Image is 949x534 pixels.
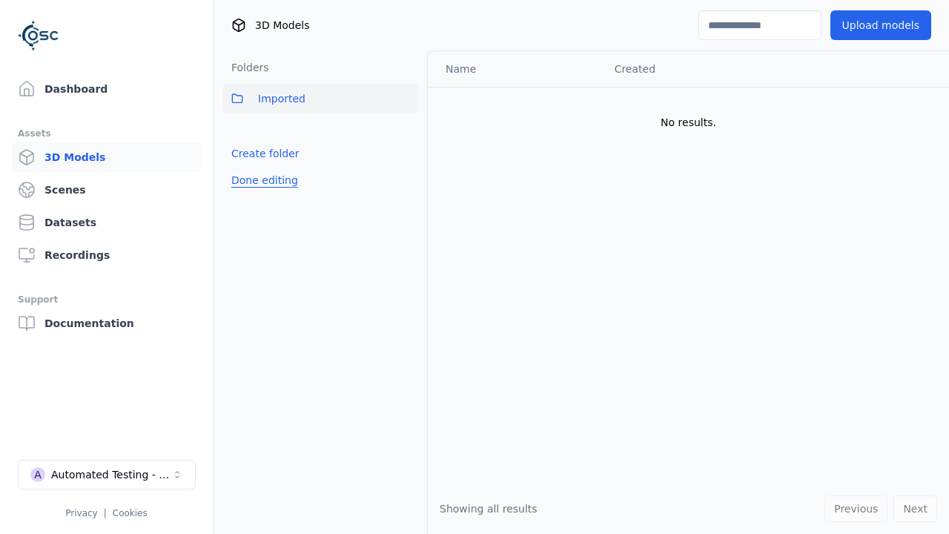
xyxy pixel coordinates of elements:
button: Select a workspace [18,460,196,489]
a: Scenes [12,175,201,205]
h3: Folders [222,60,269,75]
a: Datasets [12,208,201,237]
span: | [104,508,107,518]
span: 3D Models [255,18,309,33]
a: Cookies [113,508,148,518]
th: Name [428,51,603,87]
span: Showing all results [440,503,538,515]
a: Dashboard [12,74,201,104]
a: Privacy [65,508,97,518]
a: 3D Models [12,142,201,172]
td: No results. [428,87,949,158]
a: Create folder [231,146,300,161]
a: Documentation [12,309,201,338]
th: Created [603,51,781,87]
button: Upload models [830,10,931,40]
div: Assets [18,125,195,142]
button: Done editing [222,167,307,194]
div: A [30,467,45,482]
span: Imported [258,90,305,108]
div: Automated Testing - Playwright [51,467,171,482]
img: Logo [18,15,59,56]
div: Support [18,291,195,309]
button: Imported [222,84,418,113]
a: Recordings [12,240,201,270]
button: Create folder [222,140,308,167]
